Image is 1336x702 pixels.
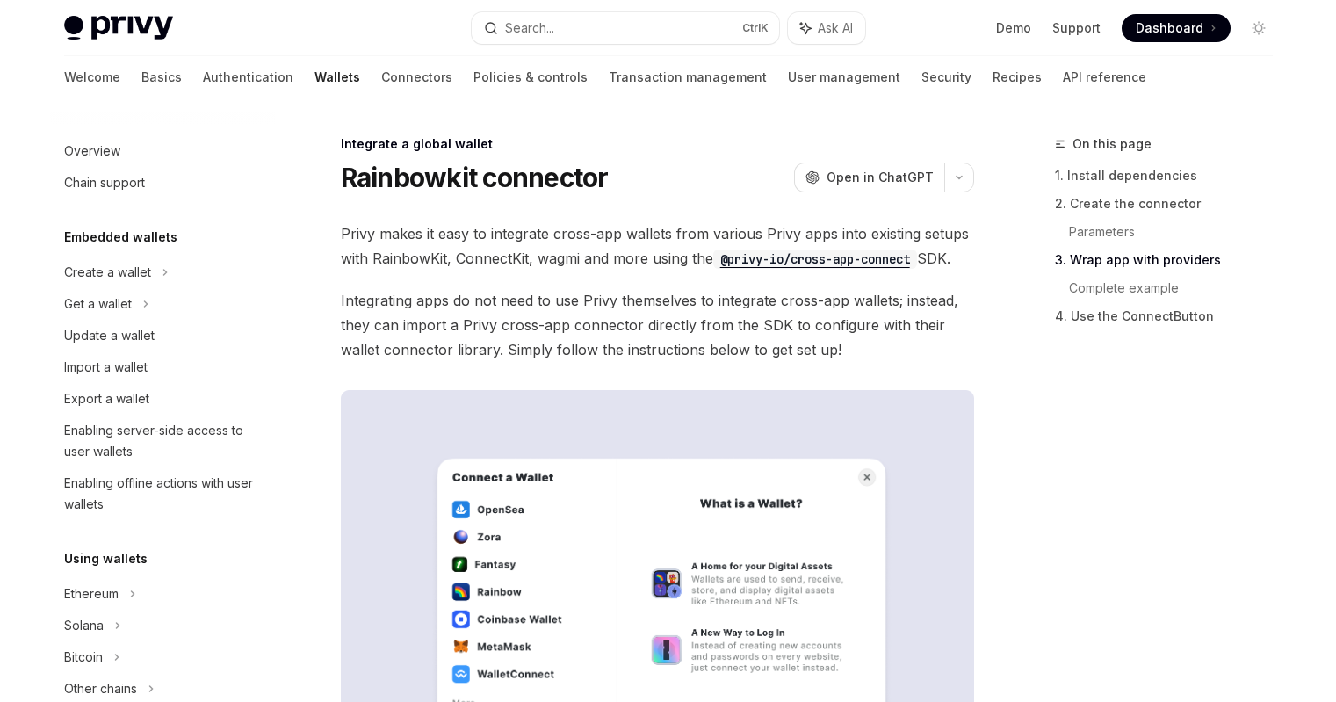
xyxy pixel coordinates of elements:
[1055,162,1287,190] a: 1. Install dependencies
[64,473,264,515] div: Enabling offline actions with user wallets
[794,163,944,192] button: Open in ChatGPT
[50,351,275,383] a: Import a wallet
[203,56,293,98] a: Authentication
[50,320,275,351] a: Update a wallet
[64,16,173,40] img: light logo
[921,56,971,98] a: Security
[713,250,917,267] a: @privy-io/cross-app-connect
[64,615,104,636] div: Solana
[341,162,609,193] h1: Rainbowkit connector
[64,647,103,668] div: Bitcoin
[50,383,275,415] a: Export a wallet
[341,288,974,362] span: Integrating apps do not need to use Privy themselves to integrate cross-app wallets; instead, the...
[64,420,264,462] div: Enabling server-side access to user wallets
[818,19,853,37] span: Ask AI
[1122,14,1231,42] a: Dashboard
[1136,19,1203,37] span: Dashboard
[788,12,865,44] button: Ask AI
[64,293,132,315] div: Get a wallet
[64,262,151,283] div: Create a wallet
[788,56,900,98] a: User management
[1072,134,1152,155] span: On this page
[1069,218,1287,246] a: Parameters
[505,18,554,39] div: Search...
[1052,19,1101,37] a: Support
[473,56,588,98] a: Policies & controls
[1055,302,1287,330] a: 4. Use the ConnectButton
[1055,246,1287,274] a: 3. Wrap app with providers
[50,415,275,467] a: Enabling server-side access to user wallets
[1069,274,1287,302] a: Complete example
[1245,14,1273,42] button: Toggle dark mode
[64,227,177,248] h5: Embedded wallets
[64,357,148,378] div: Import a wallet
[472,12,779,44] button: Search...CtrlK
[64,172,145,193] div: Chain support
[1055,190,1287,218] a: 2. Create the connector
[609,56,767,98] a: Transaction management
[64,548,148,569] h5: Using wallets
[141,56,182,98] a: Basics
[742,21,769,35] span: Ctrl K
[341,221,974,271] span: Privy makes it easy to integrate cross-app wallets from various Privy apps into existing setups w...
[341,135,974,153] div: Integrate a global wallet
[64,141,120,162] div: Overview
[64,678,137,699] div: Other chains
[1063,56,1146,98] a: API reference
[64,583,119,604] div: Ethereum
[64,388,149,409] div: Export a wallet
[50,167,275,199] a: Chain support
[64,325,155,346] div: Update a wallet
[993,56,1042,98] a: Recipes
[381,56,452,98] a: Connectors
[827,169,934,186] span: Open in ChatGPT
[996,19,1031,37] a: Demo
[50,467,275,520] a: Enabling offline actions with user wallets
[50,135,275,167] a: Overview
[314,56,360,98] a: Wallets
[64,56,120,98] a: Welcome
[713,250,917,269] code: @privy-io/cross-app-connect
